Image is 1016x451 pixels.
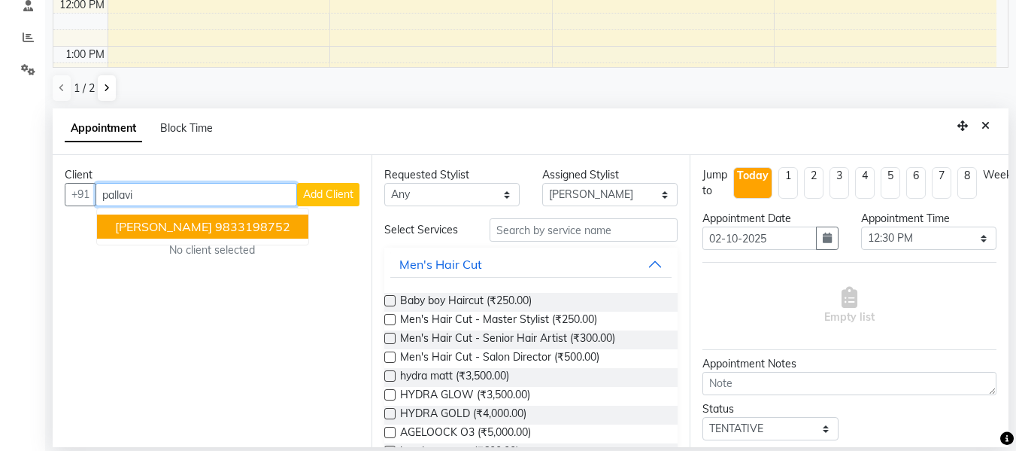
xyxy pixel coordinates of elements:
[160,121,213,135] span: Block Time
[957,167,977,199] li: 8
[400,331,615,349] span: Men's Hair Cut - Senior Hair Artist (₹300.00)
[702,167,727,199] div: Jump to
[824,287,875,325] span: Empty list
[96,183,297,206] input: Search by Name/Mobile/Email/Code
[303,187,353,201] span: Add Client
[490,218,678,242] input: Search by service name
[702,356,996,372] div: Appointment Notes
[737,168,769,184] div: Today
[702,227,816,250] input: yyyy-mm-dd
[906,167,926,199] li: 6
[400,406,526,425] span: HYDRA GOLD (₹4,000.00)
[297,183,359,206] button: Add Client
[399,255,482,273] div: Men's Hair Cut
[400,387,530,406] span: HYDRA GLOW (₹3,500.00)
[400,312,597,331] span: Men's Hair Cut - Master Stylist (₹250.00)
[215,219,290,234] ngb-highlight: 9833198752
[804,167,823,199] li: 2
[702,401,838,417] div: Status
[855,167,875,199] li: 4
[881,167,900,199] li: 5
[400,368,509,387] span: hydra matt (₹3,500.00)
[101,242,323,258] div: No client selected
[861,211,996,227] div: Appointment Time
[932,167,951,199] li: 7
[115,219,212,234] span: [PERSON_NAME]
[542,167,678,183] div: Assigned Stylist
[62,47,108,62] div: 1:00 PM
[384,167,520,183] div: Requested Stylist
[65,115,142,142] span: Appointment
[373,222,478,238] div: Select Services
[65,167,359,183] div: Client
[778,167,798,199] li: 1
[400,425,531,443] span: AGELOOCK O3 (₹5,000.00)
[975,114,996,138] button: Close
[400,349,599,368] span: Men's Hair Cut - Salon Director (₹500.00)
[65,183,96,206] button: +91
[829,167,849,199] li: 3
[400,293,532,312] span: Baby boy Haircut (₹250.00)
[74,81,95,96] span: 1 / 2
[702,211,838,227] div: Appointment Date
[390,251,672,278] button: Men's Hair Cut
